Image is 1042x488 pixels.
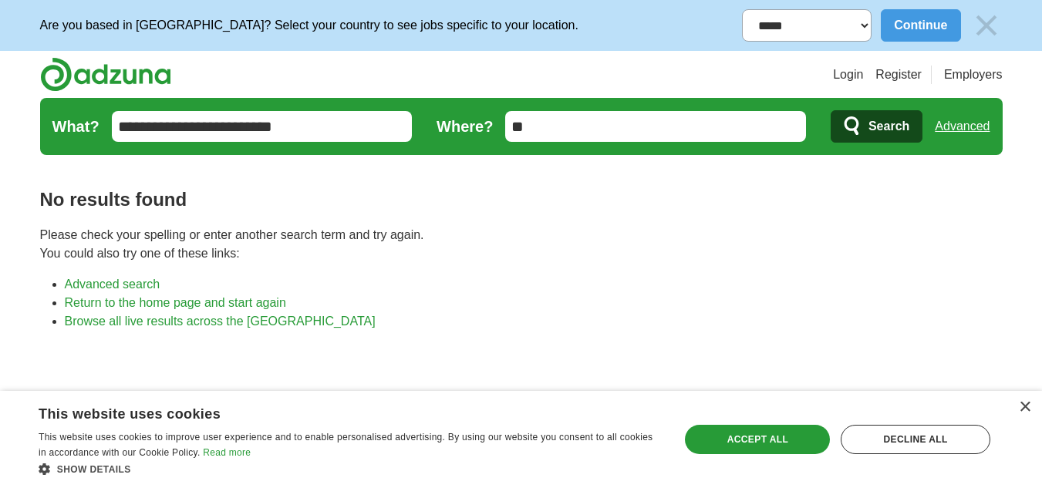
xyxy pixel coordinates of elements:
[65,296,286,309] a: Return to the home page and start again
[831,110,922,143] button: Search
[437,115,493,138] label: Where?
[875,66,922,84] a: Register
[39,400,622,423] div: This website uses cookies
[1019,402,1030,413] div: Close
[970,9,1003,42] img: icon_close_no_bg.svg
[65,315,376,328] a: Browse all live results across the [GEOGRAPHIC_DATA]
[39,461,661,476] div: Show details
[881,9,960,42] button: Continue
[935,111,990,142] a: Advanced
[65,278,160,291] a: Advanced search
[868,111,909,142] span: Search
[40,226,1003,263] p: Please check your spelling or enter another search term and try again. You could also try one of ...
[57,464,131,475] span: Show details
[40,57,171,92] img: Adzuna logo
[40,16,578,35] p: Are you based in [GEOGRAPHIC_DATA]? Select your country to see jobs specific to your location.
[52,115,99,138] label: What?
[833,66,863,84] a: Login
[685,425,830,454] div: Accept all
[841,425,990,454] div: Decline all
[40,186,1003,214] h1: No results found
[944,66,1003,84] a: Employers
[203,447,251,458] a: Read more, opens a new window
[39,432,653,458] span: This website uses cookies to improve user experience and to enable personalised advertising. By u...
